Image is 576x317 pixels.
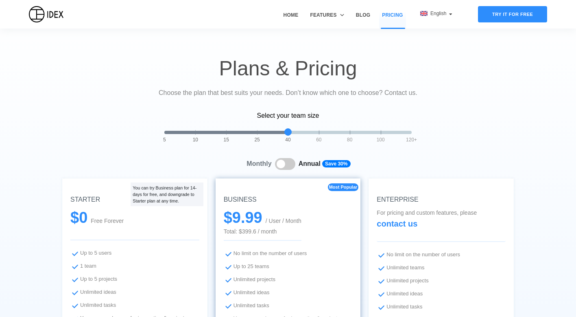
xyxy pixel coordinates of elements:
[70,249,80,258] img: ...
[406,136,417,143] span: 120+
[430,11,448,16] span: English
[224,209,266,226] span: $ 9.99
[163,136,166,143] span: 5
[377,289,506,299] li: Unlimited ideas
[266,218,301,224] span: / User / Month
[70,301,199,310] li: Unlimited tasks
[224,249,353,259] li: No limit on the number of users
[70,288,199,297] li: Unlimited ideas
[224,301,233,311] img: ...
[377,195,506,205] h5: ENTERPRISE
[224,288,353,298] li: Unlimited ideas
[310,11,336,19] span: Features
[285,136,290,143] span: 40
[224,227,301,236] span: Total: $399.6 / month
[70,262,199,271] li: 1 team
[224,195,353,205] h5: BUSINESS
[70,208,91,227] span: $ 0
[254,136,260,143] span: 25
[322,160,351,167] span: Save 30%
[281,11,301,29] a: Home
[29,6,63,22] img: IDEX Logo
[377,250,386,260] img: ...
[420,10,452,17] div: English
[70,249,199,258] li: Up to 5 users
[224,262,233,272] img: ...
[224,275,233,285] img: ...
[70,275,80,284] img: ...
[353,11,373,29] a: Blog
[377,276,506,286] li: Unlimited projects
[224,249,233,259] img: ...
[247,160,271,167] strong: Monthly
[224,262,353,272] li: Up to 25 teams
[377,302,506,312] li: Unlimited tasks
[224,275,353,285] li: Unlimited projects
[377,219,417,228] span: contact us
[420,11,428,16] img: flag
[478,6,547,22] div: Try it for free
[329,185,358,189] span: Most Popular
[224,136,229,143] span: 15
[70,262,80,271] img: ...
[133,185,196,203] span: You can try Business plan for 14-days for free, and downgrade to Starter plan at any time.
[377,289,386,299] img: ...
[377,209,477,228] span: For pricing and custom features, please
[70,275,199,284] li: Up to 5 projects
[377,276,386,286] img: ...
[70,195,199,205] h5: STARTER
[299,160,321,167] strong: Annual
[347,136,352,143] span: 80
[91,217,124,225] span: Free Forever
[224,301,353,311] li: Unlimited tasks
[224,288,233,298] img: ...
[377,263,386,273] img: ...
[377,302,386,312] img: ...
[316,136,321,143] span: 60
[70,288,80,297] img: ...
[377,250,506,260] li: No limit on the number of users
[307,11,347,29] a: Features
[377,136,385,143] span: 100
[193,136,198,143] span: 10
[379,11,406,29] a: Pricing
[377,263,506,273] li: Unlimited teams
[70,301,80,310] img: ...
